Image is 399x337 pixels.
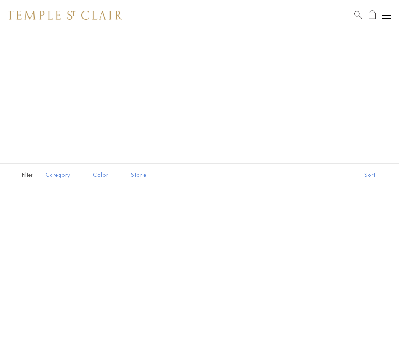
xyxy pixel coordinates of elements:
[42,170,84,180] span: Category
[347,164,399,187] button: Show sort by
[40,167,84,184] button: Category
[354,10,362,20] a: Search
[127,170,160,180] span: Stone
[89,170,122,180] span: Color
[8,11,122,20] img: Temple St. Clair
[369,10,376,20] a: Open Shopping Bag
[87,167,122,184] button: Color
[382,11,391,20] button: Open navigation
[125,167,160,184] button: Stone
